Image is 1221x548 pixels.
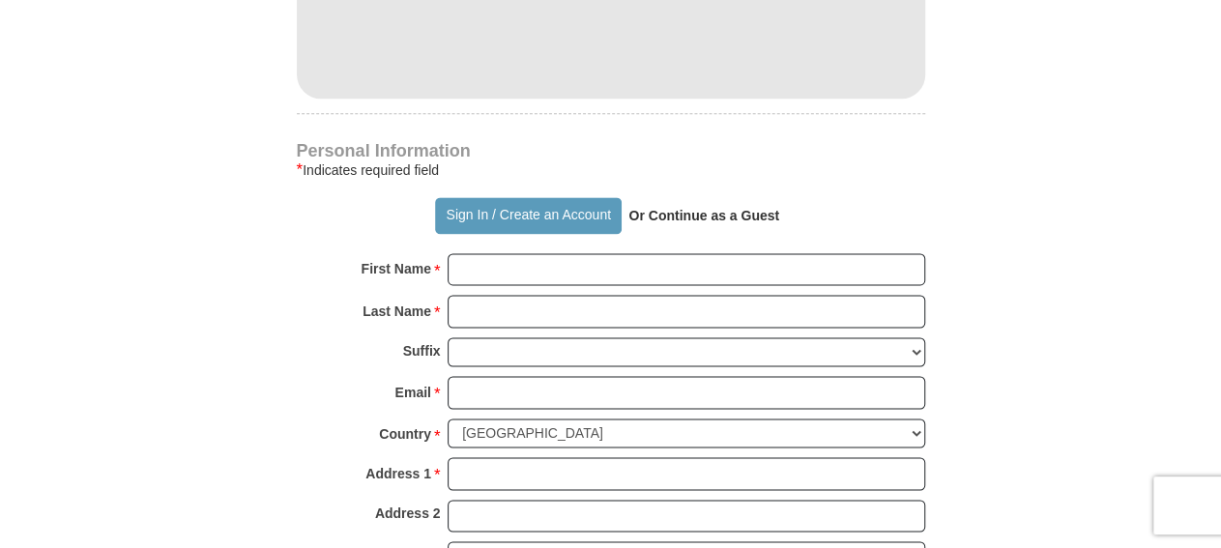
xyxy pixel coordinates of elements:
[395,379,431,406] strong: Email
[363,298,431,325] strong: Last Name
[375,500,441,527] strong: Address 2
[403,337,441,364] strong: Suffix
[435,197,622,234] button: Sign In / Create an Account
[297,159,925,182] div: Indicates required field
[362,255,431,282] strong: First Name
[365,460,431,487] strong: Address 1
[379,420,431,447] strong: Country
[628,208,779,223] strong: Or Continue as a Guest
[297,143,925,159] h4: Personal Information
